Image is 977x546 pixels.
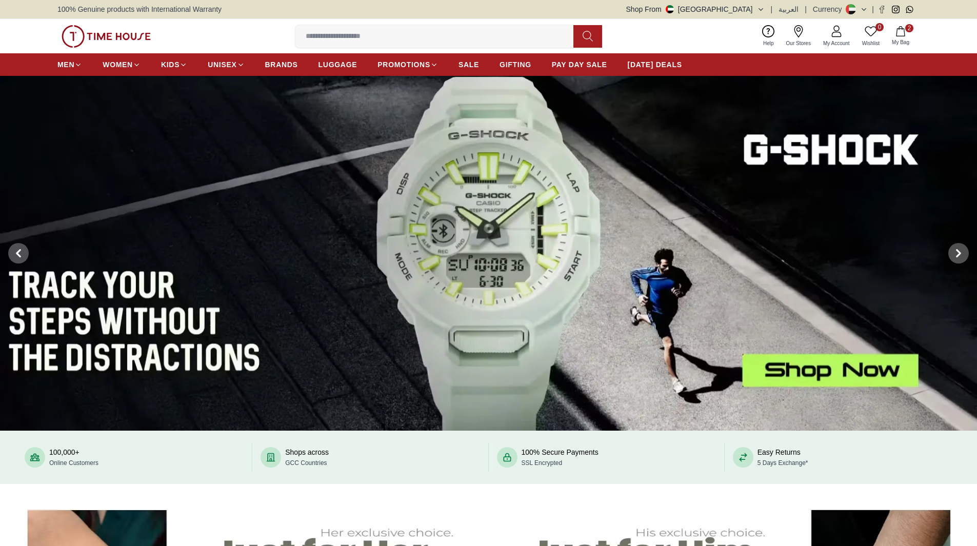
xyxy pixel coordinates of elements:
[377,59,430,70] span: PROMOTIONS
[905,24,913,32] span: 2
[892,6,900,13] a: Instagram
[875,23,884,31] span: 0
[626,4,765,14] button: Shop From[GEOGRAPHIC_DATA]
[49,447,98,468] div: 100,000+
[265,59,298,70] span: BRANDS
[757,459,808,467] span: 5 Days Exchange*
[779,4,799,14] button: العربية
[813,4,846,14] div: Currency
[318,59,357,70] span: LUGGAGE
[57,4,222,14] span: 100% Genuine products with International Warranty
[458,55,479,74] a: SALE
[265,55,298,74] a: BRANDS
[285,459,327,467] span: GCC Countries
[666,5,674,13] img: United Arab Emirates
[757,23,780,49] a: Help
[161,59,180,70] span: KIDS
[458,59,479,70] span: SALE
[906,6,913,13] a: Whatsapp
[888,38,913,46] span: My Bag
[103,55,141,74] a: WOMEN
[872,4,874,14] span: |
[759,39,778,47] span: Help
[757,447,808,468] div: Easy Returns
[57,55,82,74] a: MEN
[57,59,74,70] span: MEN
[628,55,682,74] a: [DATE] DEALS
[500,55,531,74] a: GIFTING
[805,4,807,14] span: |
[500,59,531,70] span: GIFTING
[377,55,438,74] a: PROMOTIONS
[522,447,599,468] div: 100% Secure Payments
[886,24,915,48] button: 2My Bag
[208,59,236,70] span: UNISEX
[522,459,563,467] span: SSL Encrypted
[878,6,886,13] a: Facebook
[780,23,817,49] a: Our Stores
[858,39,884,47] span: Wishlist
[62,25,151,48] img: ...
[161,55,187,74] a: KIDS
[103,59,133,70] span: WOMEN
[856,23,886,49] a: 0Wishlist
[318,55,357,74] a: LUGGAGE
[208,55,244,74] a: UNISEX
[771,4,773,14] span: |
[552,59,607,70] span: PAY DAY SALE
[285,447,329,468] div: Shops across
[782,39,815,47] span: Our Stores
[552,55,607,74] a: PAY DAY SALE
[49,459,98,467] span: Online Customers
[819,39,854,47] span: My Account
[628,59,682,70] span: [DATE] DEALS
